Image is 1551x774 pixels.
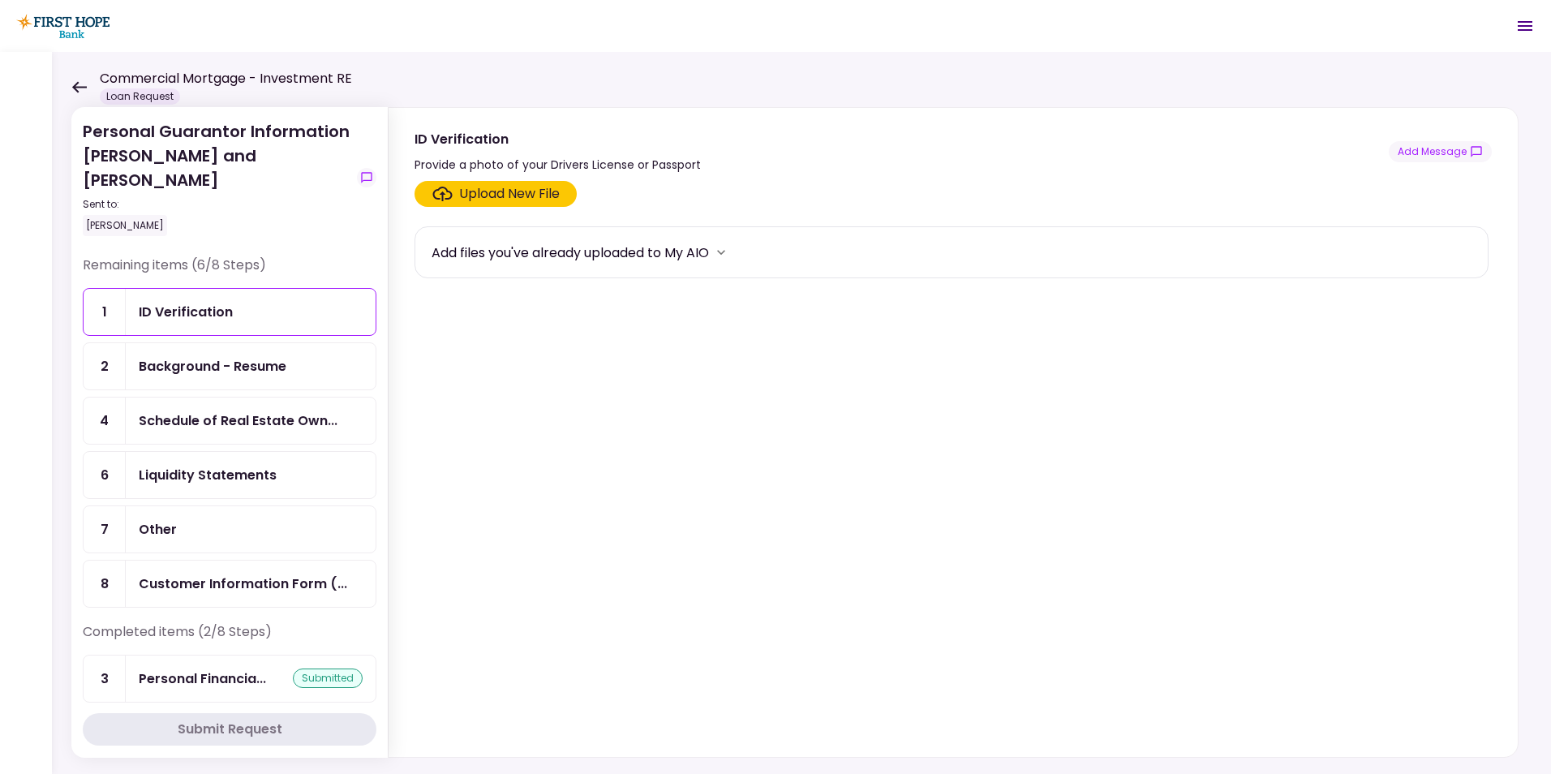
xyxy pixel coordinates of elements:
div: ID Verification [415,129,701,149]
a: 3Personal Financial Stmt (fill and sign)submitted [83,655,376,703]
a: 4Schedule of Real Estate Owned [83,397,376,445]
div: Sent to: [83,197,350,212]
div: Other [139,519,177,540]
div: ID Verification [139,302,233,322]
div: Customer Information Form (fill & sign) [139,574,347,594]
div: 3 [84,656,126,702]
div: 2 [84,343,126,389]
img: Partner icon [16,14,110,38]
button: show-messages [1389,141,1492,162]
div: Remaining items (6/8 Steps) [83,256,376,288]
div: Personal Guarantor Information [PERSON_NAME] and [PERSON_NAME] [83,119,350,236]
a: 6Liquidity Statements [83,451,376,499]
div: Add files you've already uploaded to My AIO [432,243,709,263]
div: Loan Request [100,88,180,105]
button: more [709,240,733,264]
button: Submit Request [83,713,376,746]
div: 6 [84,452,126,498]
div: Liquidity Statements [139,465,277,485]
button: show-messages [357,168,376,187]
span: Click here to upload the required document [415,181,577,207]
a: 8Customer Information Form (fill & sign) [83,560,376,608]
div: 8 [84,561,126,607]
h1: Commercial Mortgage - Investment RE [100,69,352,88]
div: Background - Resume [139,356,286,376]
div: 7 [84,506,126,553]
div: Provide a photo of your Drivers License or Passport [415,155,701,174]
div: submitted [293,669,363,688]
div: Submit Request [178,720,282,739]
div: Schedule of Real Estate Owned [139,411,337,431]
div: ID VerificationProvide a photo of your Drivers License or Passportshow-messagesClick here to uplo... [388,107,1519,758]
div: Upload New File [459,184,560,204]
div: Personal Financial Stmt (fill and sign) [139,669,266,689]
div: [PERSON_NAME] [83,215,167,236]
a: 7Other [83,505,376,553]
div: Completed items (2/8 Steps) [83,622,376,655]
button: Open menu [1506,6,1545,45]
a: 2Background - Resume [83,342,376,390]
div: 1 [84,289,126,335]
a: 1ID Verification [83,288,376,336]
div: 4 [84,398,126,444]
